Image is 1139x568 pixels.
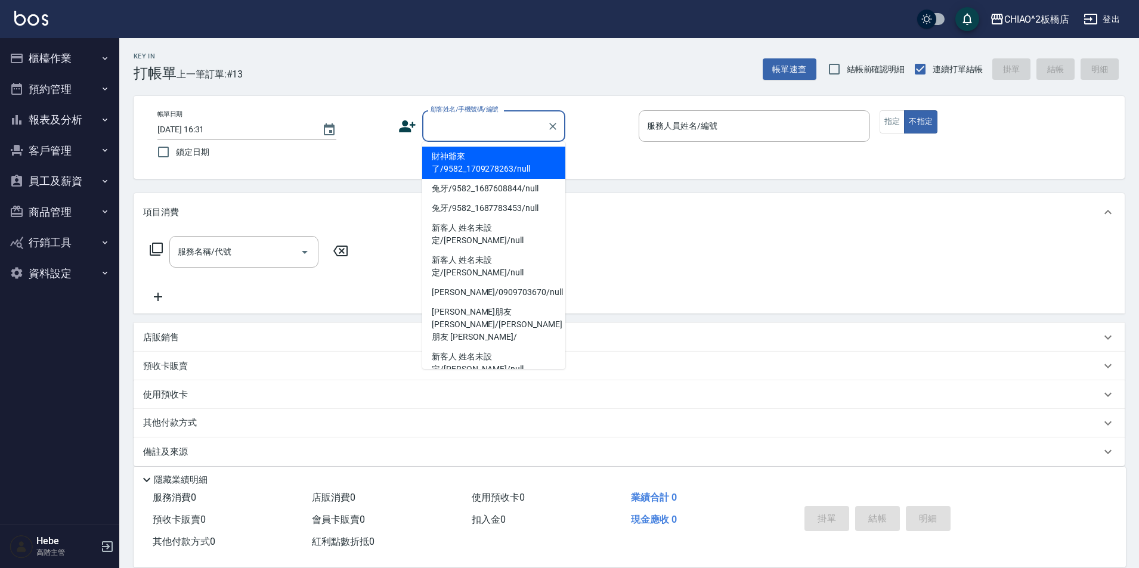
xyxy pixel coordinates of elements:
label: 顧客姓名/手機號碼/編號 [431,105,499,114]
li: 新客人 姓名未設定/[PERSON_NAME]/null [422,218,565,250]
span: 業績合計 0 [631,492,677,503]
div: 使用預收卡 [134,380,1125,409]
img: Logo [14,11,48,26]
p: 其他付款方式 [143,417,203,430]
input: YYYY/MM/DD hh:mm [157,120,310,139]
li: 兔牙/9582_1687783453/null [422,198,565,218]
h3: 打帳單 [134,65,177,82]
p: 項目消費 [143,206,179,219]
li: 新客人 姓名未設定/[PERSON_NAME]/null [422,250,565,283]
button: 不指定 [904,110,937,134]
button: Clear [544,118,561,135]
button: 資料設定 [5,258,114,289]
div: 項目消費 [134,193,1125,231]
button: Open [295,243,314,262]
button: Choose date, selected date is 2025-09-07 [315,116,343,144]
span: 鎖定日期 [176,146,209,159]
li: 兔牙/9582_1687608844/null [422,179,565,198]
button: 指定 [880,110,905,134]
div: CHIAO^2板橋店 [1004,12,1070,27]
div: 備註及來源 [134,437,1125,466]
button: 登出 [1079,8,1125,30]
button: CHIAO^2板橋店 [985,7,1075,32]
h5: Hebe [36,535,97,547]
button: 報表及分析 [5,104,114,135]
span: 會員卡販賣 0 [312,514,365,525]
button: 行銷工具 [5,227,114,258]
span: 連續打單結帳 [933,63,983,76]
li: [PERSON_NAME]/0909703670/null [422,283,565,302]
button: 商品管理 [5,197,114,228]
label: 帳單日期 [157,110,182,119]
p: 使用預收卡 [143,389,188,401]
img: Person [10,535,33,558]
p: 預收卡販賣 [143,360,188,373]
p: 備註及來源 [143,446,188,458]
li: [PERSON_NAME]朋友 [PERSON_NAME]/[PERSON_NAME]朋友 [PERSON_NAME]/ [422,302,565,347]
p: 高階主管 [36,547,97,558]
button: 預約管理 [5,74,114,105]
span: 使用預收卡 0 [472,492,525,503]
span: 紅利點數折抵 0 [312,536,374,547]
button: 員工及薪資 [5,166,114,197]
span: 結帳前確認明細 [847,63,905,76]
button: 帳單速查 [763,58,816,80]
button: 客戶管理 [5,135,114,166]
p: 店販銷售 [143,331,179,344]
span: 上一筆訂單:#13 [177,67,243,82]
p: 隱藏業績明細 [154,474,208,486]
button: 櫃檯作業 [5,43,114,74]
li: 新客人 姓名未設定/[PERSON_NAME]/null [422,347,565,379]
span: 服務消費 0 [153,492,196,503]
span: 扣入金 0 [472,514,506,525]
li: 財神爺來了/9582_1709278263/null [422,147,565,179]
div: 預收卡販賣 [134,352,1125,380]
button: save [955,7,979,31]
div: 其他付款方式 [134,409,1125,437]
span: 店販消費 0 [312,492,355,503]
span: 預收卡販賣 0 [153,514,206,525]
h2: Key In [134,52,177,60]
span: 現金應收 0 [631,514,677,525]
div: 店販銷售 [134,323,1125,352]
span: 其他付款方式 0 [153,536,215,547]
